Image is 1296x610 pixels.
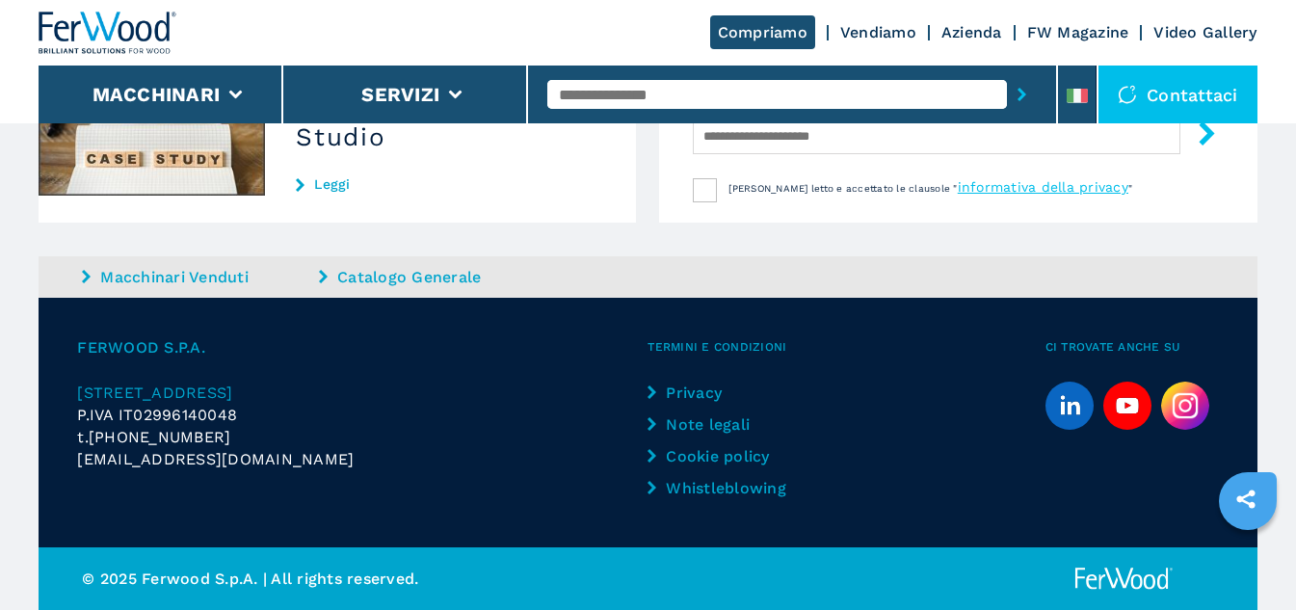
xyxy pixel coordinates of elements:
[941,23,1002,41] a: Azienda
[1071,567,1176,591] img: Ferwood
[1045,336,1219,358] span: Ci trovate anche su
[648,477,822,499] a: Whistleblowing
[1153,23,1256,41] a: Video Gallery
[82,266,314,288] a: Macchinari Venduti
[1045,382,1094,430] a: linkedin
[1103,382,1151,430] a: youtube
[1007,72,1037,117] button: submit-button
[39,12,177,54] img: Ferwood
[1214,523,1282,596] iframe: Chat
[648,445,822,467] a: Cookie policy
[648,382,822,404] a: Privacy
[1027,23,1129,41] a: FW Magazine
[1128,183,1132,194] span: "
[1098,66,1257,123] div: Contattaci
[77,336,648,358] span: FERWOOD S.P.A.
[840,23,916,41] a: Vendiamo
[648,413,822,436] a: Note legali
[728,183,957,194] span: [PERSON_NAME] letto e accettato le clausole "
[1118,85,1137,104] img: Contattaci
[77,382,648,404] a: [STREET_ADDRESS]
[296,176,605,192] a: Leggi
[77,426,648,448] div: t.
[1161,382,1209,430] img: Instagram
[361,83,439,106] button: Servizi
[648,336,1045,358] span: Termini e condizioni
[93,83,221,106] button: Macchinari
[82,568,648,590] p: © 2025 Ferwood S.p.A. | All rights reserved.
[89,426,231,448] span: [PHONE_NUMBER]
[1176,114,1219,159] button: submit-button
[319,266,551,288] a: Catalogo Generale
[1222,475,1270,523] a: sharethis
[77,384,232,402] span: [STREET_ADDRESS]
[958,179,1128,195] a: informativa della privacy
[77,406,237,424] span: P.IVA IT02996140048
[710,15,815,49] a: Compriamo
[77,448,354,470] span: [EMAIL_ADDRESS][DOMAIN_NAME]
